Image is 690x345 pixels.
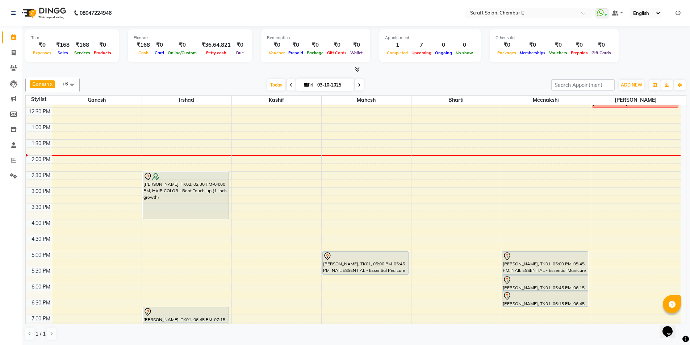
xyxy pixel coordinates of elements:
img: logo [18,3,68,23]
span: Today [267,79,285,91]
div: 12:30 PM [27,108,52,115]
div: Redemption [267,35,364,41]
div: ₹0 [590,41,613,49]
span: Sales [56,50,70,55]
div: 1:30 PM [30,140,52,147]
span: Mahesh [322,96,411,105]
div: 1:00 PM [30,124,52,131]
div: 6:30 PM [30,299,52,307]
div: Total [31,35,113,41]
div: ₹0 [153,41,166,49]
div: ₹0 [305,41,325,49]
div: 2:30 PM [30,172,52,179]
span: Bharti [411,96,501,105]
div: ₹168 [72,41,92,49]
span: 1 / 1 [35,330,46,338]
div: 2:00 PM [30,156,52,163]
div: ₹0 [348,41,364,49]
span: Online/Custom [166,50,198,55]
div: 4:00 PM [30,219,52,227]
button: ADD NEW [619,80,644,90]
span: No show [454,50,475,55]
div: 4:30 PM [30,235,52,243]
div: 0 [433,41,454,49]
span: Gift Cards [325,50,348,55]
div: ₹168 [53,41,72,49]
span: Products [92,50,113,55]
div: ₹0 [495,41,518,49]
span: Package [305,50,325,55]
div: 1 [385,41,410,49]
div: [PERSON_NAME], TK01, 05:00 PM-05:45 PM, NAIL ESSENTIAL - Essential Manicure [502,252,588,274]
div: Stylist [26,96,52,103]
iframe: chat widget [660,316,683,338]
span: Completed [385,50,410,55]
span: Gift Cards [590,50,613,55]
div: ₹0 [569,41,590,49]
div: 6:00 PM [30,283,52,291]
span: Prepaid [287,50,305,55]
span: Ganesh [52,96,142,105]
span: Vouchers [547,50,569,55]
span: Prepaids [569,50,590,55]
span: Services [72,50,92,55]
span: Kashif [232,96,321,105]
div: [PERSON_NAME], TK02, 02:30 PM-04:00 PM, HAIR COLOR - Root Touch-up (1-inch growth) [143,172,229,219]
div: [PERSON_NAME], TK01, 07:15 PM-07:45 PM, STYLING ([DEMOGRAPHIC_DATA]) - Blow Dry [143,323,229,338]
div: [PERSON_NAME], TK01, 05:45 PM-06:15 PM, WAXING [DEMOGRAPHIC_DATA] - Full Arms [502,275,588,290]
input: Search Appointment [551,79,615,91]
span: Petty cash [204,50,228,55]
div: ₹0 [234,41,246,49]
span: Packages [495,50,518,55]
div: ₹0 [92,41,113,49]
span: Fri [302,82,315,88]
div: 0 [454,41,475,49]
div: ₹168 [134,41,153,49]
span: ADD NEW [621,82,642,88]
span: Due [234,50,246,55]
div: 3:30 PM [30,203,52,211]
span: Meenakshi [501,96,591,105]
span: Ongoing [433,50,454,55]
span: Upcoming [410,50,433,55]
div: Appointment [385,35,475,41]
input: 2025-10-03 [315,80,351,91]
div: 7 [410,41,433,49]
b: 08047224946 [80,3,112,23]
span: Memberships [518,50,547,55]
span: Voucher [267,50,287,55]
div: Other sales [495,35,613,41]
div: [PERSON_NAME], TK01, 06:45 PM-07:15 PM, STYLING ([DEMOGRAPHIC_DATA]) - Hair Wash [143,307,229,322]
span: Wallet [348,50,364,55]
div: ₹36,64,821 [198,41,234,49]
span: Cash [137,50,150,55]
div: ₹0 [287,41,305,49]
span: Ganesh [32,81,49,87]
div: [PERSON_NAME], TK01, 06:15 PM-06:45 PM, WAXING [DEMOGRAPHIC_DATA] - Full Legs [502,291,588,306]
div: 5:30 PM [30,267,52,275]
div: ₹0 [267,41,287,49]
div: ₹0 [518,41,547,49]
span: [PERSON_NAME] [591,96,681,105]
div: 3:00 PM [30,188,52,195]
span: +6 [62,81,74,87]
div: ₹0 [547,41,569,49]
div: [PERSON_NAME], TK01, 05:00 PM-05:45 PM, NAIL ESSENTIAL - Essential Pedicure [323,252,409,274]
div: 5:00 PM [30,251,52,259]
span: Expenses [31,50,53,55]
div: ₹0 [325,41,348,49]
div: Finance [134,35,246,41]
div: ₹0 [166,41,198,49]
div: 7:00 PM [30,315,52,323]
span: Irshad [142,96,231,105]
span: Card [153,50,166,55]
a: x [49,81,53,87]
div: ₹0 [31,41,53,49]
